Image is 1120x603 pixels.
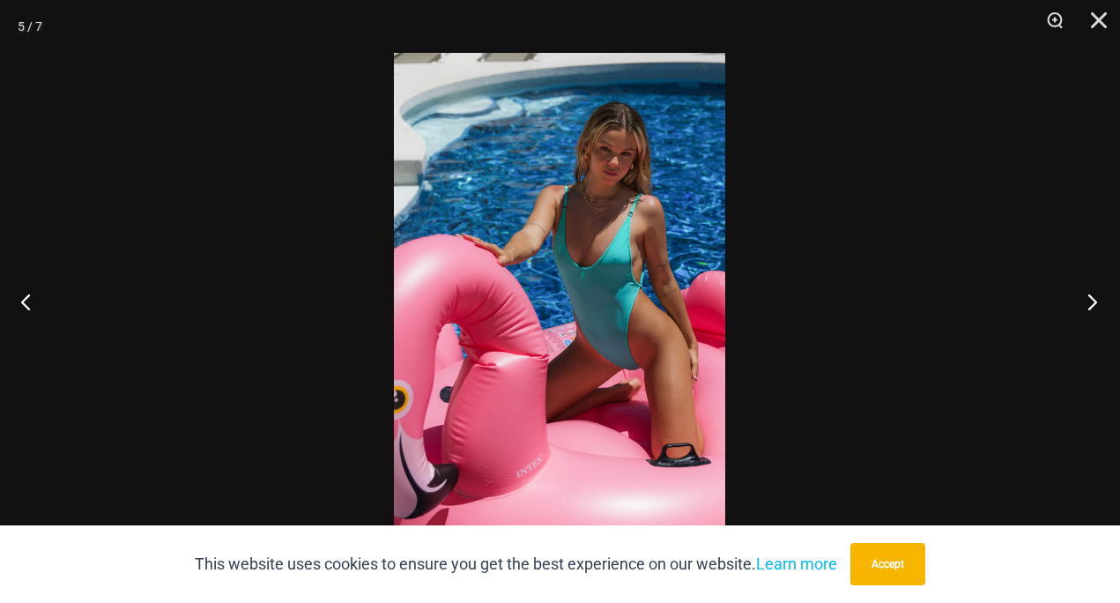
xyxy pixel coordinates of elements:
[394,53,725,550] img: Thunder Turquoise 8931 One Piece 09
[195,551,837,577] p: This website uses cookies to ensure you get the best experience on our website.
[1054,257,1120,346] button: Next
[18,13,42,40] div: 5 / 7
[756,555,837,573] a: Learn more
[850,543,925,585] button: Accept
